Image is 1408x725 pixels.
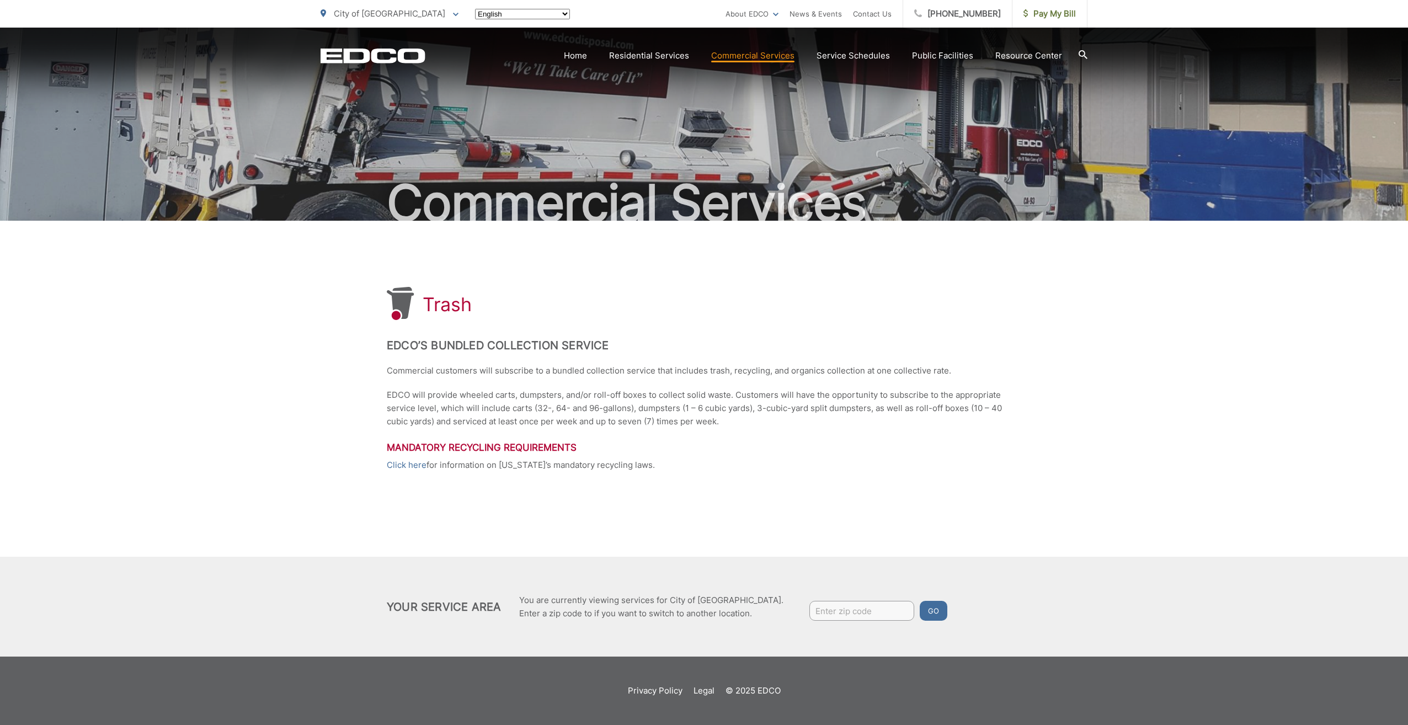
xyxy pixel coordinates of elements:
a: Resource Center [995,49,1062,62]
a: Residential Services [609,49,689,62]
p: © 2025 EDCO [726,684,781,697]
a: Legal [694,684,714,697]
span: Pay My Bill [1023,7,1076,20]
h3: Mandatory Recycling Requirements [387,442,1021,453]
h1: Trash [423,294,472,316]
a: Contact Us [853,7,892,20]
h2: Commercial Services [321,175,1087,231]
a: Commercial Services [711,49,794,62]
a: About EDCO [726,7,778,20]
a: Click here [387,459,426,472]
p: EDCO will provide wheeled carts, dumpsters, and/or roll-off boxes to collect solid waste. Custome... [387,388,1021,428]
select: Select a language [475,9,570,19]
a: Home [564,49,587,62]
a: Public Facilities [912,49,973,62]
a: Service Schedules [817,49,890,62]
h2: Your Service Area [387,600,501,614]
p: You are currently viewing services for City of [GEOGRAPHIC_DATA]. Enter a zip code to if you want... [519,594,783,620]
a: Privacy Policy [628,684,682,697]
p: Commercial customers will subscribe to a bundled collection service that includes trash, recyclin... [387,364,1021,377]
a: News & Events [790,7,842,20]
span: City of [GEOGRAPHIC_DATA] [334,8,445,19]
input: Enter zip code [809,601,914,621]
button: Go [920,601,947,621]
p: for information on [US_STATE]’s mandatory recycling laws. [387,459,1021,472]
a: EDCD logo. Return to the homepage. [321,48,425,63]
h2: EDCO’s Bundled Collection Service [387,339,1021,352]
